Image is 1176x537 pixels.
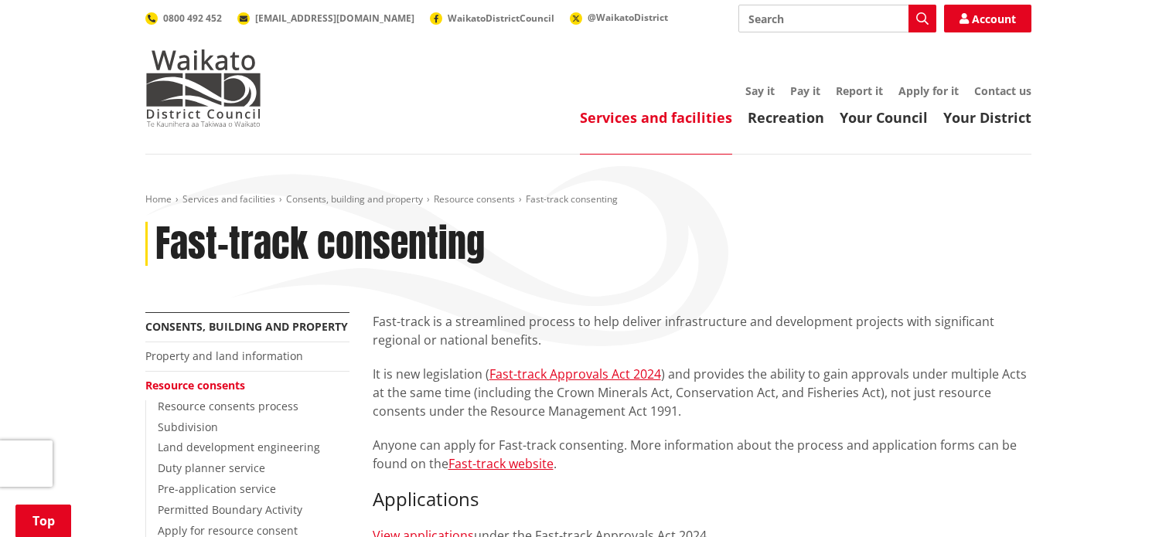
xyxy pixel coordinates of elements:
[840,108,928,127] a: Your Council
[158,481,276,496] a: Pre-application service
[15,505,71,537] a: Top
[145,12,222,25] a: 0800 492 452
[489,365,661,382] a: Fast-track Approvals Act 2024
[158,502,302,517] a: Permitted Boundary Activity
[145,378,245,393] a: Resource consents
[588,11,668,24] span: @WaikatoDistrict
[286,192,423,206] a: Consents, building and property
[898,83,959,98] a: Apply for it
[373,365,1031,420] p: It is new legislation ( ) and provides the ability to gain approvals under multiple Acts at the s...
[836,83,883,98] a: Report it
[237,12,414,25] a: [EMAIL_ADDRESS][DOMAIN_NAME]
[182,192,275,206] a: Services and facilities
[145,192,172,206] a: Home
[790,83,820,98] a: Pay it
[373,312,1031,349] p: Fast-track is a streamlined process to help deliver infrastructure and development projects with ...
[434,192,515,206] a: Resource consents
[944,5,1031,32] a: Account
[1105,472,1161,528] iframe: Messenger Launcher
[570,11,668,24] a: @WaikatoDistrict
[373,488,1031,511] h3: Applications
[155,222,485,267] h1: Fast-track consenting
[145,348,303,363] a: Property and land information
[943,108,1031,127] a: Your District
[430,12,554,25] a: WaikatoDistrictCouncil
[738,5,936,32] input: Search input
[580,108,732,127] a: Services and facilities
[158,420,218,434] a: Subdivision
[158,440,320,454] a: Land development engineering
[526,192,618,206] span: Fast-track consenting
[158,399,298,413] a: Resource consents process
[145,193,1031,206] nav: breadcrumb
[158,461,265,475] a: Duty planner service
[373,436,1031,473] p: Anyone can apply for Fast-track consenting. More information about the process and application fo...
[974,83,1031,98] a: Contact us
[145,49,261,127] img: Waikato District Council - Te Kaunihera aa Takiwaa o Waikato
[163,12,222,25] span: 0800 492 452
[448,12,554,25] span: WaikatoDistrictCouncil
[145,319,348,334] a: Consents, building and property
[748,108,824,127] a: Recreation
[255,12,414,25] span: [EMAIL_ADDRESS][DOMAIN_NAME]
[745,83,775,98] a: Say it
[448,455,554,472] a: Fast-track website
